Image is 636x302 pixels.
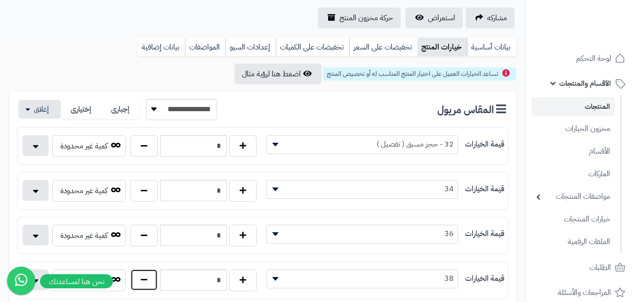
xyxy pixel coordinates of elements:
[531,119,615,139] a: مخزون الخيارات
[428,12,455,24] span: استعراض
[266,180,458,199] span: 34
[465,184,504,195] label: قيمة الخيارات
[266,269,458,288] span: 38
[437,103,508,115] h3: المقاس مريول
[589,261,611,274] span: الطلبات
[531,232,615,252] a: الملفات الرقمية
[531,256,630,279] a: الطلبات
[138,38,185,57] a: بيانات إضافية
[327,69,499,79] span: تساعد الخيارات العميل على اختيار المنتج المناسب له أو تخصيص المنتج
[531,141,615,162] a: الأقسام
[467,38,516,57] a: بيانات أساسية
[531,97,615,116] a: المنتجات
[559,77,611,90] span: الأقسام والمنتجات
[558,286,611,299] span: المراجعات والأسئلة
[349,38,418,57] a: تخفيضات على السعر
[531,164,615,184] a: الماركات
[466,8,515,28] a: مشاركه
[465,139,504,150] label: قيمة الخيارات
[266,135,458,154] span: 32 - حجز مسبق ( تفصيل )
[531,209,615,229] a: خيارات المنتجات
[318,8,401,28] a: حركة مخزون المنتج
[487,12,507,24] span: مشاركه
[465,229,504,239] label: قيمة الخيارات
[465,273,504,284] label: قيمة الخيارات
[225,38,276,57] a: إعدادات السيو
[531,187,615,207] a: مواصفات المنتجات
[576,52,611,65] span: لوحة التحكم
[267,227,458,241] span: 36
[267,182,458,196] span: 34
[339,12,393,24] span: حركة مخزون المنتج
[234,64,322,84] button: اضغط هنا لرؤية مثال
[62,100,101,119] label: إختيارى
[531,47,630,70] a: لوحة التحكم
[101,100,139,119] label: إجبارى
[276,38,349,57] a: تخفيضات على الكميات
[266,225,458,244] span: 36
[405,8,463,28] a: استعراض
[267,137,458,151] span: 32 - حجز مسبق ( تفصيل )
[418,38,467,57] a: خيارات المنتج
[185,38,225,57] a: المواصفات
[267,271,458,286] span: 38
